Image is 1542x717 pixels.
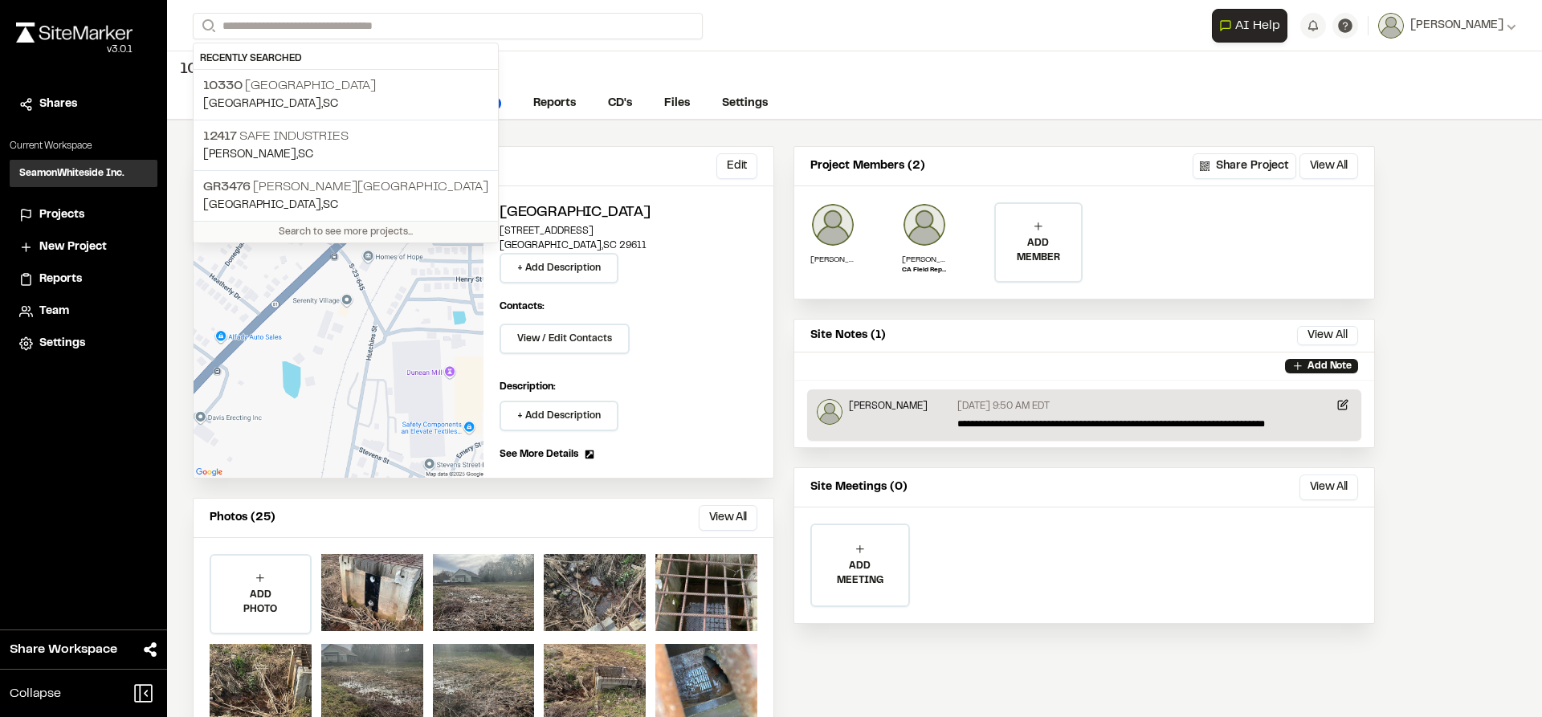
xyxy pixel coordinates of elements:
[1410,17,1503,35] span: [PERSON_NAME]
[817,399,842,425] img: Raphael Betit
[849,399,928,413] p: [PERSON_NAME]
[1212,9,1294,43] div: Open AI Assistant
[810,157,925,175] p: Project Members (2)
[1378,13,1516,39] button: [PERSON_NAME]
[517,88,592,119] a: Reports
[1307,359,1352,373] p: Add Note
[194,70,498,120] a: 10330 [GEOGRAPHIC_DATA][GEOGRAPHIC_DATA],SC
[203,127,488,146] p: Safe Industries
[1235,16,1280,35] span: AI Help
[203,197,488,214] p: [GEOGRAPHIC_DATA] , SC
[19,96,148,113] a: Shares
[1193,153,1296,179] button: Share Project
[810,479,908,496] p: Site Meetings (0)
[16,22,133,43] img: rebrand.png
[180,58,230,82] span: 10330
[1299,153,1358,179] button: View All
[1297,326,1358,345] button: View All
[706,88,784,119] a: Settings
[810,327,886,344] p: Site Notes (1)
[10,640,117,659] span: Share Workspace
[39,238,107,256] span: New Project
[500,224,757,238] p: [STREET_ADDRESS]
[10,684,61,703] span: Collapse
[194,120,498,170] a: 12417 Safe Industries[PERSON_NAME],SC
[203,181,251,193] span: GR3476
[39,96,77,113] span: Shares
[500,238,757,253] p: [GEOGRAPHIC_DATA] , SC 29611
[19,335,148,352] a: Settings
[203,76,488,96] p: [GEOGRAPHIC_DATA]
[1299,475,1358,500] button: View All
[39,206,84,224] span: Projects
[180,58,396,82] div: [GEOGRAPHIC_DATA]
[500,202,757,224] h2: [GEOGRAPHIC_DATA]
[902,266,947,275] p: CA Field Representative
[194,221,498,242] div: Search to see more projects...
[203,80,243,92] span: 10330
[19,238,148,256] a: New Project
[500,447,578,462] span: See More Details
[1378,13,1404,39] img: User
[194,170,498,221] a: GR3476 [PERSON_NAME][GEOGRAPHIC_DATA][GEOGRAPHIC_DATA],SC
[194,48,498,70] div: Recently Searched
[500,253,618,283] button: + Add Description
[19,303,148,320] a: Team
[996,236,1081,265] p: ADD MEMBER
[699,505,757,531] button: View All
[19,206,148,224] a: Projects
[810,202,855,247] img: Raphael Betit
[812,559,908,588] p: ADD MEETING
[716,153,757,179] button: Edit
[648,88,706,119] a: Files
[211,588,310,617] p: ADD PHOTO
[902,254,947,266] p: [PERSON_NAME]
[39,303,69,320] span: Team
[19,166,124,181] h3: SeamonWhiteside Inc.
[957,399,1050,413] p: [DATE] 9:50 AM EDT
[500,401,618,431] button: + Add Description
[500,380,757,394] p: Description:
[39,335,85,352] span: Settings
[193,13,222,39] button: Search
[1212,9,1287,43] button: Open AI Assistant
[203,96,488,113] p: [GEOGRAPHIC_DATA] , SC
[203,177,488,197] p: [PERSON_NAME][GEOGRAPHIC_DATA]
[592,88,648,119] a: CD's
[500,324,630,354] button: View / Edit Contacts
[203,146,488,164] p: [PERSON_NAME] , SC
[902,202,947,247] img: Katlyn Thomasson
[39,271,82,288] span: Reports
[210,509,275,527] p: Photos (25)
[16,43,133,57] div: Oh geez...please don't...
[500,299,545,314] p: Contacts:
[203,131,237,142] span: 12417
[19,271,148,288] a: Reports
[810,254,855,266] p: [PERSON_NAME]
[10,139,157,153] p: Current Workspace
